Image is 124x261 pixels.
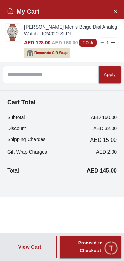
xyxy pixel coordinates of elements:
a: [PERSON_NAME] Men's Beige Dial Analog Watch - K24020-SLDI [24,23,118,37]
div: View Cart [18,243,41,250]
div: Apply [104,71,116,79]
p: AED 160.00 [91,114,117,121]
button: Apply [99,66,121,83]
p: 1 [105,39,111,46]
span: AED 160.00 [52,40,78,45]
div: Chat Widget [104,241,119,256]
span: 20% [79,39,97,47]
h4: Cart Total [7,97,117,107]
p: AED 2.00 [96,148,117,155]
p: AED 145.00 [87,167,117,175]
img: ... [6,24,20,41]
h2: My Cart [7,7,39,17]
span: AED 128.00 [24,40,50,45]
p: Shipping Charges [7,136,45,144]
p: Total [7,167,19,175]
p: Discount [7,125,26,132]
button: Removeto Gift Wrap [24,48,70,58]
button: Close Account [110,6,121,17]
span: AED 15.00 [90,136,117,144]
button: Proceed to Checkout [60,236,121,259]
p: Subtotal [7,114,25,121]
p: Gift Wrap Charges [7,148,47,155]
div: Proceed to Checkout [72,239,109,255]
span: Remove to Gift Wrap [34,50,68,56]
button: View Cart [3,236,57,259]
p: AED 32.00 [93,125,117,132]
